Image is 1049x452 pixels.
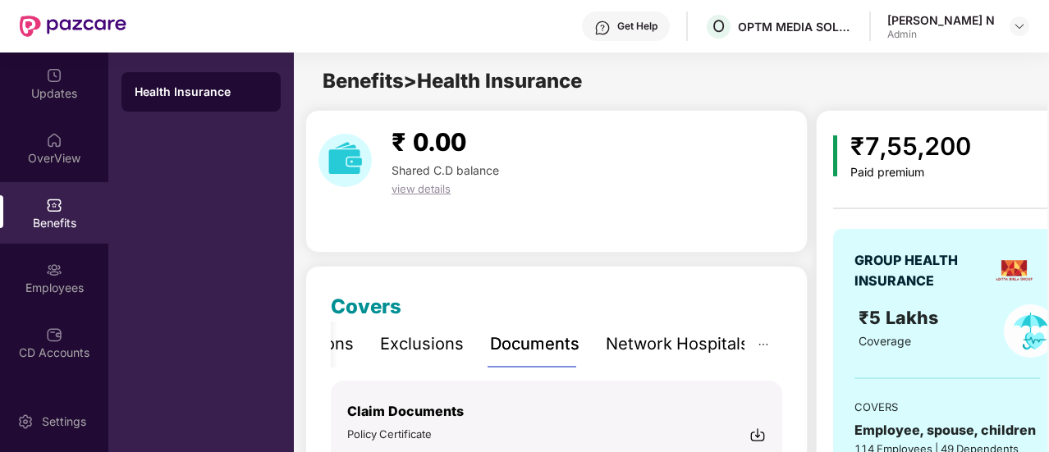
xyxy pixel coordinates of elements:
[323,69,582,93] span: Benefits > Health Insurance
[594,20,611,36] img: svg+xml;base64,PHN2ZyBpZD0iSGVscC0zMngzMiIgeG1sbnM9Imh0dHA6Ly93d3cudzMub3JnLzIwMDAvc3ZnIiB3aWR0aD...
[758,339,769,350] span: ellipsis
[20,16,126,37] img: New Pazcare Logo
[854,250,987,291] div: GROUP HEALTH INSURANCE
[606,331,749,357] div: Network Hospitals
[392,127,466,157] span: ₹ 0.00
[347,401,766,422] p: Claim Documents
[859,307,943,328] span: ₹5 Lakhs
[392,182,451,195] span: view details
[744,322,782,367] button: ellipsis
[46,262,62,278] img: svg+xml;base64,PHN2ZyBpZD0iRW1wbG95ZWVzIiB4bWxucz0iaHR0cDovL3d3dy53My5vcmcvMjAwMC9zdmciIHdpZHRoPS...
[738,19,853,34] div: OPTM MEDIA SOLUTIONS PRIVATE LIMITED
[490,331,579,357] div: Documents
[850,127,971,166] div: ₹7,55,200
[46,197,62,213] img: svg+xml;base64,PHN2ZyBpZD0iQmVuZWZpdHMiIHhtbG5zPSJodHRwOi8vd3d3LnczLm9yZy8yMDAwL3N2ZyIgd2lkdGg9Ij...
[749,427,766,443] img: svg+xml;base64,PHN2ZyBpZD0iRG93bmxvYWQtMjR4MjQiIHhtbG5zPSJodHRwOi8vd3d3LnczLm9yZy8yMDAwL3N2ZyIgd2...
[854,420,1040,441] div: Employee, spouse, children
[859,334,911,348] span: Coverage
[331,294,401,318] span: Covers
[392,163,499,177] span: Shared C.D balance
[993,249,1035,291] img: insurerLogo
[318,134,372,187] img: download
[46,132,62,148] img: svg+xml;base64,PHN2ZyBpZD0iSG9tZSIgeG1sbnM9Imh0dHA6Ly93d3cudzMub3JnLzIwMDAvc3ZnIiB3aWR0aD0iMjAiIG...
[887,28,995,41] div: Admin
[887,12,995,28] div: [PERSON_NAME] N
[712,16,725,36] span: O
[850,166,971,180] div: Paid premium
[46,326,62,343] img: svg+xml;base64,PHN2ZyBpZD0iQ0RfQWNjb3VudHMiIGRhdGEtbmFtZT0iQ0QgQWNjb3VudHMiIHhtbG5zPSJodHRwOi8vd3...
[46,67,62,84] img: svg+xml;base64,PHN2ZyBpZD0iVXBkYXRlZCIgeG1sbnM9Imh0dHA6Ly93d3cudzMub3JnLzIwMDAvc3ZnIiB3aWR0aD0iMj...
[833,135,837,176] img: icon
[347,427,432,441] span: Policy Certificate
[17,413,34,430] img: svg+xml;base64,PHN2ZyBpZD0iU2V0dGluZy0yMHgyMCIgeG1sbnM9Imh0dHA6Ly93d3cudzMub3JnLzIwMDAvc3ZnIiB3aW...
[1013,20,1026,33] img: svg+xml;base64,PHN2ZyBpZD0iRHJvcGRvd24tMzJ4MzIiIHhtbG5zPSJodHRwOi8vd3d3LnczLm9yZy8yMDAwL3N2ZyIgd2...
[617,20,657,33] div: Get Help
[37,413,91,430] div: Settings
[380,331,464,357] div: Exclusions
[135,84,268,100] div: Health Insurance
[854,399,1040,415] div: COVERS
